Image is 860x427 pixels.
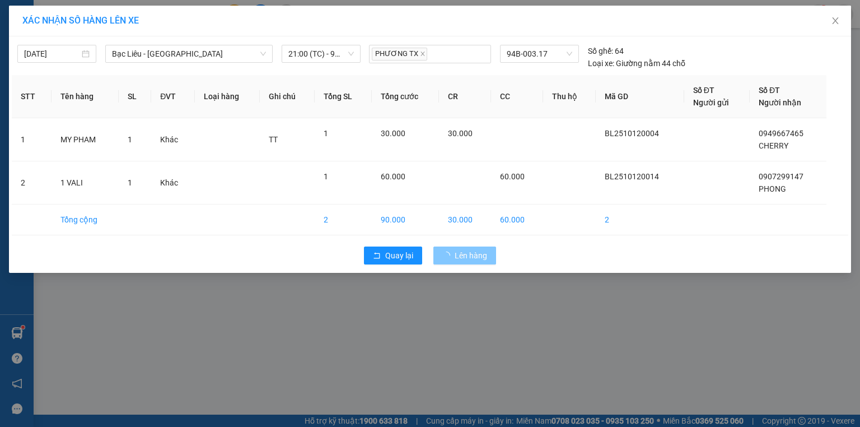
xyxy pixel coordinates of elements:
span: 30.000 [381,129,405,138]
span: Số ĐT [759,86,780,95]
span: Bạc Liêu - Sài Gòn [112,45,266,62]
span: 1 [324,172,328,181]
span: Số ĐT [693,86,714,95]
button: Close [820,6,851,37]
td: 2 [315,205,371,235]
th: Tổng SL [315,75,371,118]
span: 1 [128,178,132,187]
span: 0949667465 [759,129,803,138]
span: down [260,50,267,57]
span: close [831,16,840,25]
span: phone [64,41,73,50]
span: Loại xe: [588,57,614,69]
td: 1 VALI [52,161,119,205]
span: Người nhận [759,98,801,107]
span: Số ghế: [588,45,613,57]
th: Ghi chú [260,75,315,118]
span: BL2510120014 [605,172,659,181]
b: Nhà Xe Hà My [64,7,149,21]
td: Khác [151,161,195,205]
div: 64 [588,45,624,57]
span: 0907299147 [759,172,803,181]
th: Tên hàng [52,75,119,118]
th: STT [12,75,52,118]
input: 12/10/2025 [24,48,80,60]
span: PHƯƠNG TX [372,48,427,61]
td: Tổng cộng [52,205,119,235]
b: GỬI : Bến Xe Bạc Liêu [5,70,156,89]
th: SL [119,75,152,118]
span: 1 [324,129,328,138]
td: 30.000 [439,205,491,235]
span: TT [269,135,278,144]
span: close [420,51,426,57]
td: 2 [12,161,52,205]
div: Giường nằm 44 chỗ [588,57,685,69]
td: 90.000 [372,205,440,235]
span: 60.000 [381,172,405,181]
span: 1 [128,135,132,144]
th: ĐVT [151,75,195,118]
th: CR [439,75,491,118]
th: CC [491,75,543,118]
span: 21:00 (TC) - 94B-003.17 [288,45,354,62]
span: XÁC NHẬN SỐ HÀNG LÊN XE [22,15,139,26]
span: rollback [373,252,381,261]
button: Lên hàng [433,247,496,264]
th: Tổng cước [372,75,440,118]
th: Loại hàng [195,75,260,118]
span: Quay lại [385,249,413,262]
span: Lên hàng [455,249,487,262]
span: CHERRY [759,141,788,150]
td: MY PHAM [52,118,119,161]
th: Mã GD [596,75,684,118]
span: Người gửi [693,98,729,107]
span: PHONG [759,184,786,193]
th: Thu hộ [543,75,596,118]
td: 1 [12,118,52,161]
span: loading [442,252,455,259]
td: 2 [596,205,684,235]
span: environment [64,27,73,36]
li: 995 [PERSON_NAME] [5,25,213,39]
span: 60.000 [500,172,525,181]
td: Khác [151,118,195,161]
button: rollbackQuay lại [364,247,422,264]
span: 30.000 [448,129,473,138]
span: 94B-003.17 [507,45,572,62]
span: BL2510120004 [605,129,659,138]
td: 60.000 [491,205,543,235]
li: 0946 508 595 [5,39,213,53]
